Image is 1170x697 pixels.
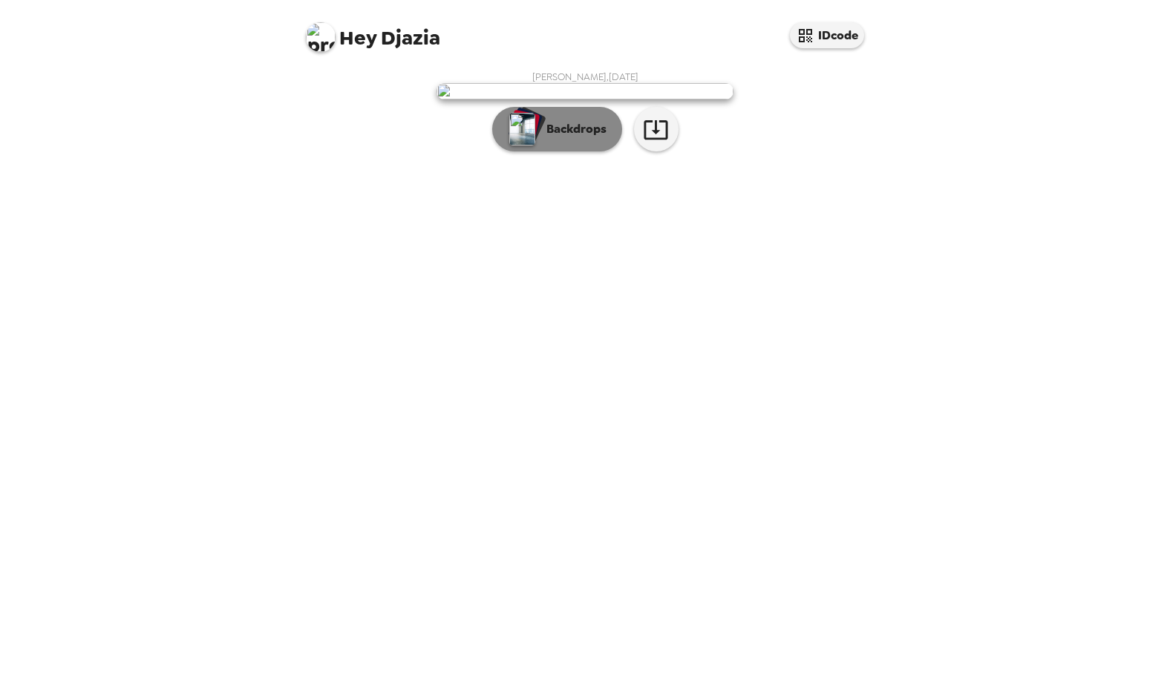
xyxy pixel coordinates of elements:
img: user [437,83,733,99]
button: Backdrops [492,107,622,151]
button: IDcode [790,22,864,48]
img: profile pic [306,22,336,52]
span: Djazia [306,15,440,48]
span: Hey [339,24,376,51]
p: Backdrops [539,120,607,138]
span: [PERSON_NAME] , [DATE] [532,71,638,83]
